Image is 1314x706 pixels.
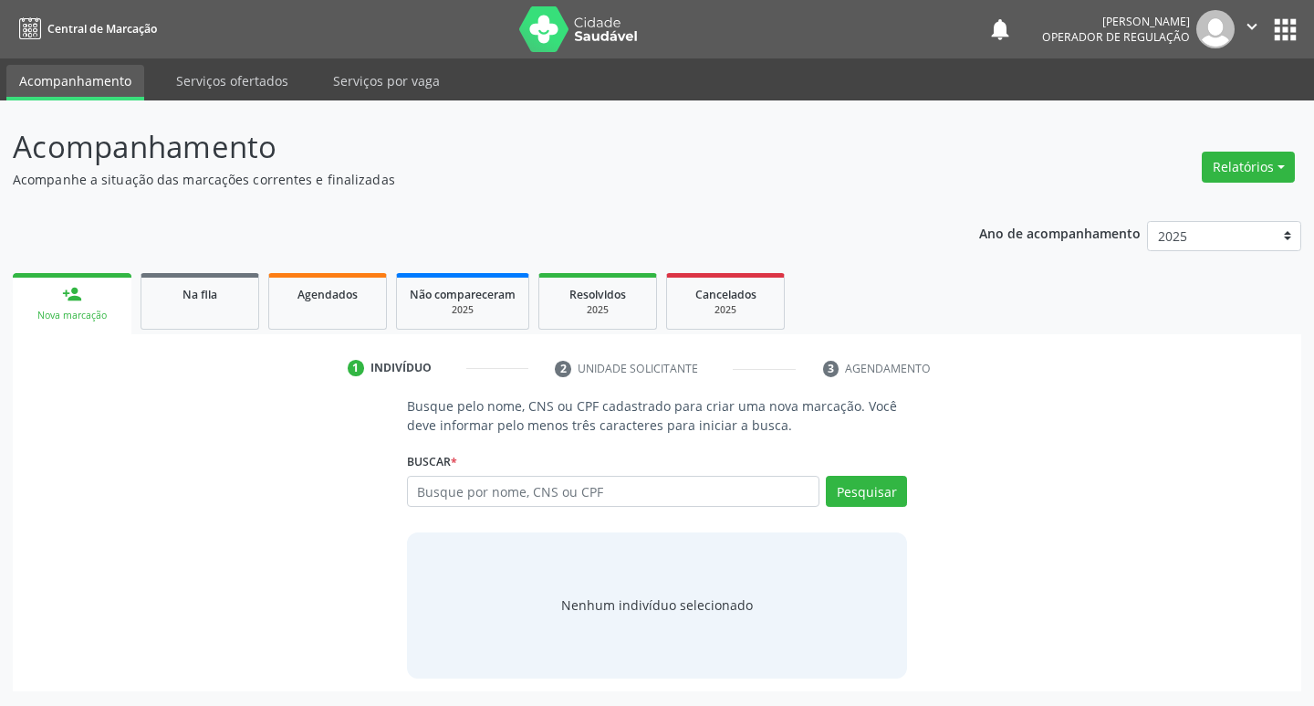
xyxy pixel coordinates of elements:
[826,476,907,507] button: Pesquisar
[62,284,82,304] div: person_add
[979,221,1141,244] p: Ano de acompanhamento
[370,360,432,376] div: Indivíduo
[552,303,643,317] div: 2025
[348,360,364,376] div: 1
[6,65,144,100] a: Acompanhamento
[26,309,119,322] div: Nova marcação
[410,303,516,317] div: 2025
[297,287,358,302] span: Agendados
[1042,29,1190,45] span: Operador de regulação
[561,595,753,615] div: Nenhum indivíduo selecionado
[410,287,516,302] span: Não compareceram
[13,14,157,44] a: Central de Marcação
[1235,10,1269,48] button: 
[987,16,1013,42] button: notifications
[1242,16,1262,37] i: 
[1202,152,1295,183] button: Relatórios
[320,65,453,97] a: Serviços por vaga
[695,287,756,302] span: Cancelados
[407,448,457,476] label: Buscar
[182,287,217,302] span: Na fila
[1042,14,1190,29] div: [PERSON_NAME]
[1269,14,1301,46] button: apps
[1196,10,1235,48] img: img
[163,65,301,97] a: Serviços ofertados
[407,396,908,435] p: Busque pelo nome, CNS ou CPF cadastrado para criar uma nova marcação. Você deve informar pelo men...
[13,124,914,170] p: Acompanhamento
[47,21,157,37] span: Central de Marcação
[13,170,914,189] p: Acompanhe a situação das marcações correntes e finalizadas
[680,303,771,317] div: 2025
[569,287,626,302] span: Resolvidos
[407,476,820,507] input: Busque por nome, CNS ou CPF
